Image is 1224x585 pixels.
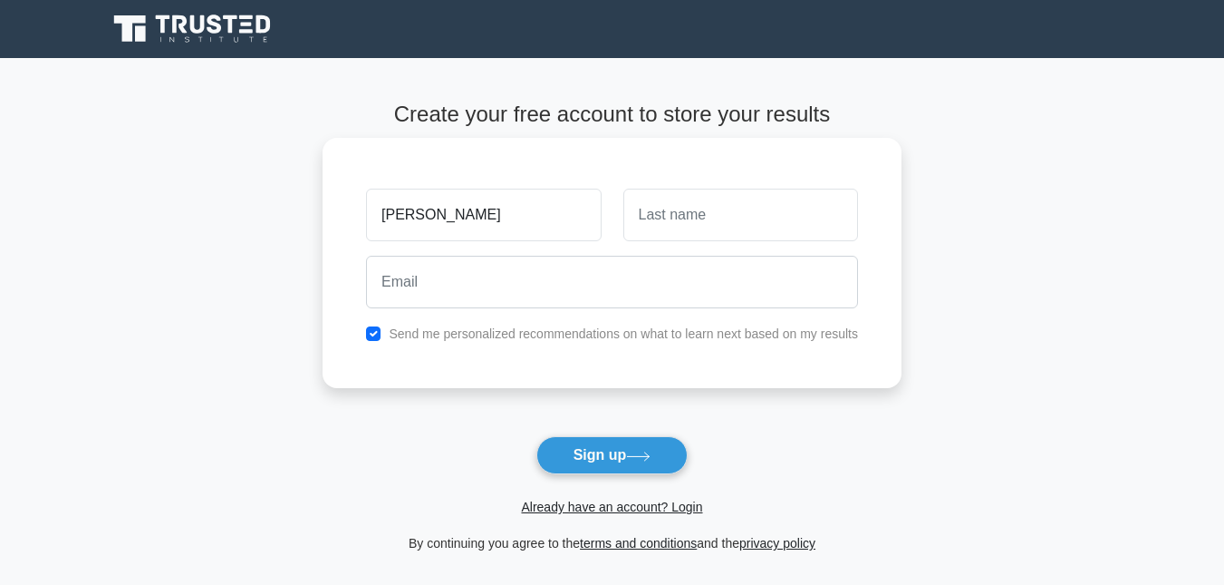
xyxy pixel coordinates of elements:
[521,500,702,514] a: Already have an account? Login
[366,256,858,308] input: Email
[580,536,697,551] a: terms and conditions
[312,532,912,554] div: By continuing you agree to the and the
[366,189,601,241] input: First name
[623,189,858,241] input: Last name
[536,436,689,474] button: Sign up
[739,536,815,551] a: privacy policy
[389,327,858,341] label: Send me personalized recommendations on what to learn next based on my results
[323,102,901,128] h4: Create your free account to store your results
